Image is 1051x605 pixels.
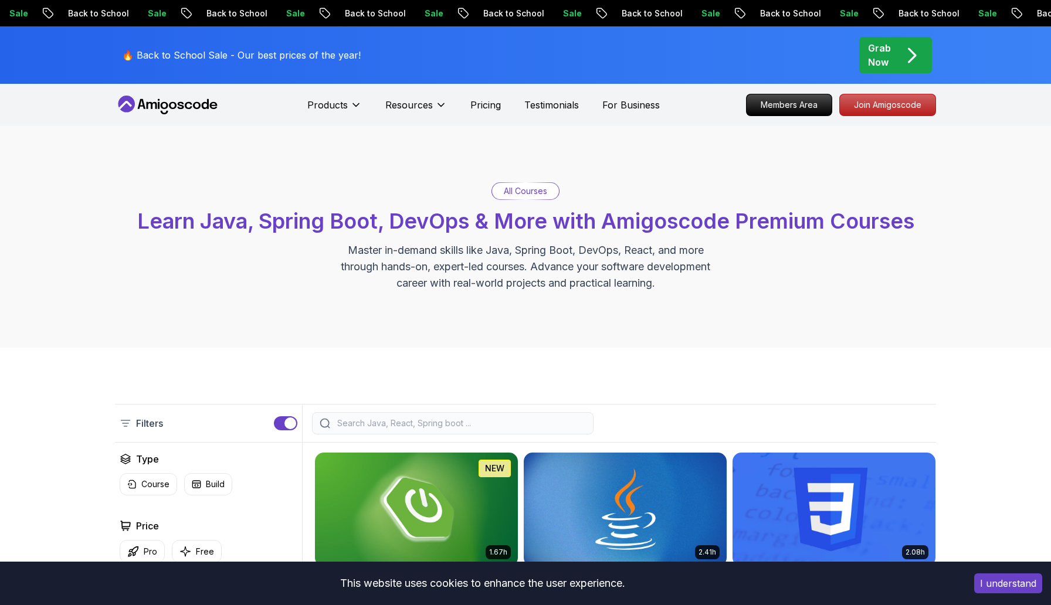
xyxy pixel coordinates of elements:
[136,519,159,533] h2: Price
[307,98,348,112] p: Products
[868,41,891,69] p: Grab Now
[120,473,177,495] button: Course
[504,185,547,197] p: All Courses
[714,8,794,19] p: Back to School
[299,8,378,19] p: Back to School
[172,540,222,563] button: Free
[335,417,586,429] input: Search Java, React, Spring boot ...
[699,548,716,557] p: 2.41h
[524,98,579,112] a: Testimonials
[575,8,655,19] p: Back to School
[22,8,101,19] p: Back to School
[378,8,416,19] p: Sale
[136,452,159,466] h2: Type
[136,416,163,430] p: Filters
[747,94,832,115] p: Members Area
[746,94,832,116] a: Members Area
[932,8,969,19] p: Sale
[196,546,214,558] p: Free
[240,8,277,19] p: Sale
[9,570,957,596] div: This website uses cookies to enhance the user experience.
[906,548,925,557] p: 2.08h
[120,540,165,563] button: Pro
[974,573,1042,593] button: Accept cookies
[655,8,693,19] p: Sale
[517,8,554,19] p: Sale
[122,48,361,62] p: 🔥 Back to School Sale - Our best prices of the year!
[144,546,157,558] p: Pro
[470,98,501,112] a: Pricing
[141,478,169,490] p: Course
[101,8,139,19] p: Sale
[524,453,727,566] img: Java for Beginners card
[328,242,723,291] p: Master in-demand skills like Java, Spring Boot, DevOps, React, and more through hands-on, expert-...
[137,208,914,234] span: Learn Java, Spring Boot, DevOps & More with Amigoscode Premium Courses
[206,478,225,490] p: Build
[794,8,831,19] p: Sale
[160,8,240,19] p: Back to School
[385,98,433,112] p: Resources
[839,94,936,116] a: Join Amigoscode
[184,473,232,495] button: Build
[602,98,660,112] a: For Business
[489,548,507,557] p: 1.67h
[437,8,517,19] p: Back to School
[852,8,932,19] p: Back to School
[385,98,447,121] button: Resources
[315,453,518,566] img: Spring Boot for Beginners card
[307,98,362,121] button: Products
[485,463,504,474] p: NEW
[733,453,935,566] img: CSS Essentials card
[840,94,935,115] p: Join Amigoscode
